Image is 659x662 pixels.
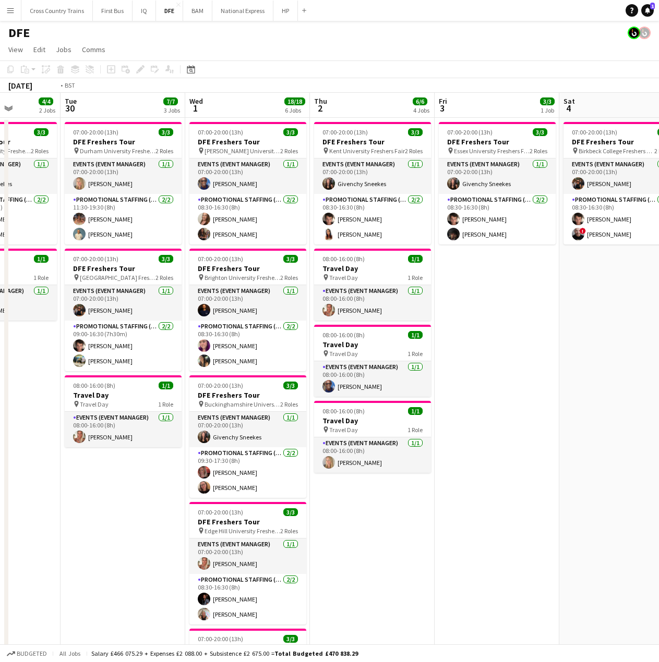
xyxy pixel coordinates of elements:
a: 1 [641,4,654,17]
span: Budgeted [17,650,47,657]
h1: DFE [8,25,30,41]
button: HP [273,1,298,21]
a: Edit [29,43,50,56]
a: View [4,43,27,56]
app-user-avatar: Tim Bodenham [638,27,651,39]
app-user-avatar: Tim Bodenham [628,27,640,39]
div: Salary £466 075.29 + Expenses £2 088.00 + Subsistence £2 675.00 = [91,649,358,657]
div: BST [65,81,75,89]
button: National Express [212,1,273,21]
button: BAM [183,1,212,21]
span: Total Budgeted £470 838.29 [274,649,358,657]
span: All jobs [57,649,82,657]
a: Comms [78,43,110,56]
span: 1 [650,3,655,9]
button: Cross Country Trains [21,1,93,21]
span: View [8,45,23,54]
button: IQ [133,1,156,21]
button: Budgeted [5,648,49,659]
span: Jobs [56,45,71,54]
div: [DATE] [8,80,32,91]
span: Edit [33,45,45,54]
button: First Bus [93,1,133,21]
a: Jobs [52,43,76,56]
span: Comms [82,45,105,54]
button: DFE [156,1,183,21]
